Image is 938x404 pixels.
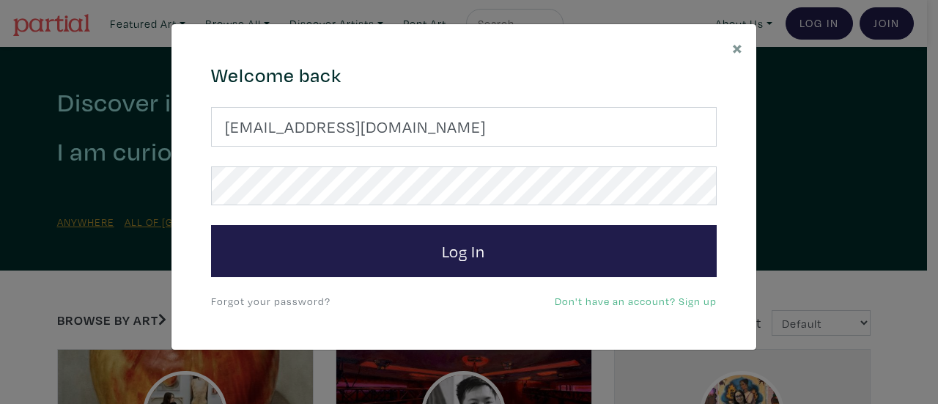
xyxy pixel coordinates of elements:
a: Forgot your password? [211,294,330,308]
a: Don't have an account? Sign up [555,294,717,308]
button: Close [719,24,756,70]
input: Your email [211,107,717,147]
button: Log In [211,225,717,278]
span: × [732,34,743,60]
h4: Welcome back [211,64,717,87]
